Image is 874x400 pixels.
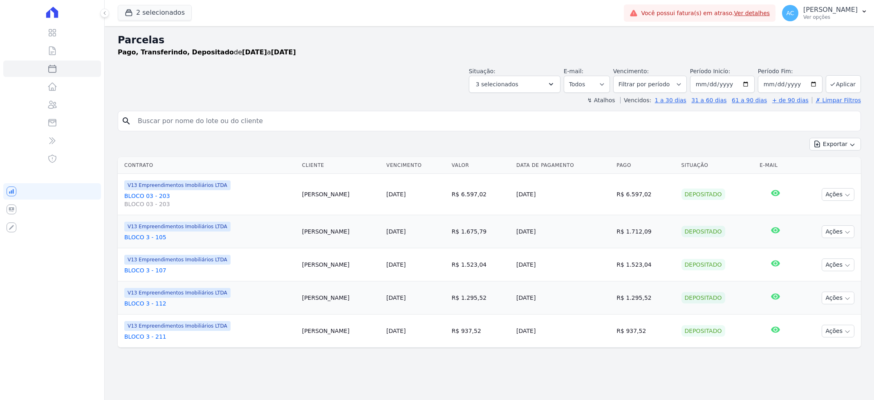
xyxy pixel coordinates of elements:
button: Exportar [809,138,861,151]
input: Buscar por nome do lote ou do cliente [133,113,857,129]
button: AC [PERSON_NAME] Ver opções [775,2,874,25]
th: Valor [448,157,513,174]
th: E-mail [756,157,795,174]
p: Ver opções [803,14,858,20]
span: V13 Empreendimentos Imobiliários LTDA [124,321,231,331]
span: AC [787,10,794,16]
th: Situação [678,157,757,174]
td: [PERSON_NAME] [299,248,383,281]
td: R$ 1.295,52 [448,281,513,315]
div: Depositado [681,292,725,303]
th: Pago [613,157,678,174]
p: de a [118,47,296,57]
span: V13 Empreendimentos Imobiliários LTDA [124,255,231,265]
a: 61 a 90 dias [732,97,767,103]
div: Depositado [681,325,725,337]
td: R$ 6.597,02 [613,174,678,215]
td: R$ 937,52 [448,315,513,348]
a: BLOCO 3 - 112 [124,299,296,308]
td: [DATE] [513,248,613,281]
a: [DATE] [386,328,406,334]
td: [PERSON_NAME] [299,215,383,248]
td: [DATE] [513,215,613,248]
strong: [DATE] [242,48,267,56]
th: Contrato [118,157,299,174]
td: R$ 1.523,04 [613,248,678,281]
button: 2 selecionados [118,5,192,20]
td: [DATE] [513,281,613,315]
label: Vencidos: [620,97,651,103]
th: Data de Pagamento [513,157,613,174]
h2: Parcelas [118,33,861,47]
button: Ações [822,325,854,337]
td: R$ 1.295,52 [613,281,678,315]
th: Vencimento [383,157,448,174]
td: R$ 1.712,09 [613,215,678,248]
td: R$ 937,52 [613,315,678,348]
a: 1 a 30 dias [655,97,686,103]
a: 31 a 60 dias [691,97,726,103]
td: R$ 1.523,04 [448,248,513,281]
a: ✗ Limpar Filtros [812,97,861,103]
label: ↯ Atalhos [587,97,615,103]
span: Você possui fatura(s) em atraso. [641,9,770,18]
label: Período Inicío: [690,68,730,74]
div: Depositado [681,259,725,270]
button: Ações [822,292,854,304]
span: V13 Empreendimentos Imobiliários LTDA [124,180,231,190]
label: E-mail: [564,68,584,74]
p: [PERSON_NAME] [803,6,858,14]
span: BLOCO 03 - 203 [124,200,296,208]
i: search [121,116,131,126]
td: [DATE] [513,315,613,348]
button: Ações [822,258,854,271]
a: [DATE] [386,191,406,198]
a: BLOCO 3 - 211 [124,333,296,341]
label: Situação: [469,68,495,74]
td: [DATE] [513,174,613,215]
button: Ações [822,188,854,201]
label: Vencimento: [613,68,649,74]
td: [PERSON_NAME] [299,174,383,215]
a: + de 90 dias [772,97,809,103]
th: Cliente [299,157,383,174]
span: V13 Empreendimentos Imobiliários LTDA [124,288,231,298]
a: BLOCO 03 - 203BLOCO 03 - 203 [124,192,296,208]
div: Depositado [681,226,725,237]
td: R$ 1.675,79 [448,215,513,248]
span: 3 selecionados [476,79,518,89]
a: BLOCO 3 - 107 [124,266,296,274]
button: 3 selecionados [469,76,560,93]
td: R$ 6.597,02 [448,174,513,215]
a: BLOCO 3 - 105 [124,233,296,241]
label: Período Fim: [758,67,822,76]
a: [DATE] [386,294,406,301]
a: [DATE] [386,228,406,235]
td: [PERSON_NAME] [299,281,383,315]
td: [PERSON_NAME] [299,315,383,348]
button: Aplicar [826,75,861,93]
a: [DATE] [386,261,406,268]
strong: [DATE] [271,48,296,56]
div: Depositado [681,189,725,200]
button: Ações [822,225,854,238]
span: V13 Empreendimentos Imobiliários LTDA [124,222,231,231]
strong: Pago, Transferindo, Depositado [118,48,234,56]
a: Ver detalhes [734,10,770,16]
